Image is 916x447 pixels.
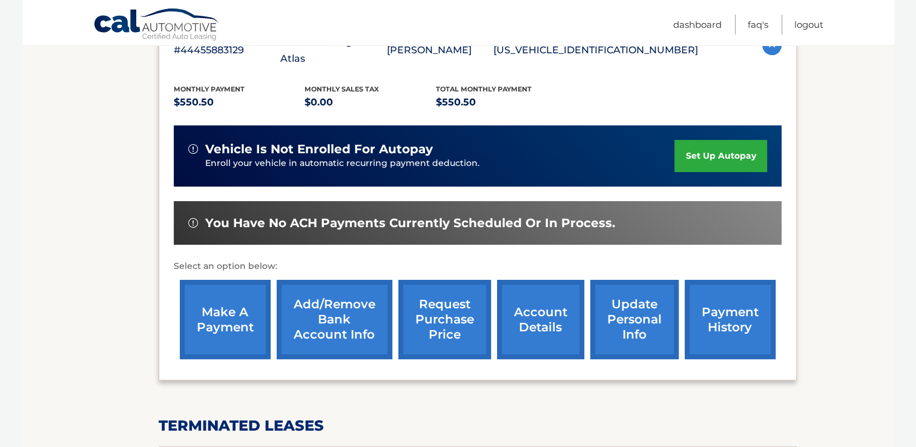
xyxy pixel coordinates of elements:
[398,280,491,359] a: request purchase price
[748,15,768,35] a: FAQ's
[436,94,567,111] p: $550.50
[674,140,766,172] a: set up autopay
[188,218,198,228] img: alert-white.svg
[436,85,532,93] span: Total Monthly Payment
[174,94,305,111] p: $550.50
[93,8,220,43] a: Cal Automotive
[159,417,797,435] h2: terminated leases
[685,280,776,359] a: payment history
[277,280,392,359] a: Add/Remove bank account info
[174,85,245,93] span: Monthly Payment
[205,216,615,231] span: You have no ACH payments currently scheduled or in process.
[174,259,782,274] p: Select an option below:
[205,157,675,170] p: Enroll your vehicle in automatic recurring payment deduction.
[673,15,722,35] a: Dashboard
[493,42,698,59] p: [US_VEHICLE_IDENTIFICATION_NUMBER]
[794,15,823,35] a: Logout
[280,33,387,67] p: 2025 Volkswagen Atlas
[188,144,198,154] img: alert-white.svg
[180,280,271,359] a: make a payment
[205,142,433,157] span: vehicle is not enrolled for autopay
[590,280,679,359] a: update personal info
[305,85,379,93] span: Monthly sales Tax
[174,42,280,59] p: #44455883129
[387,42,493,59] p: [PERSON_NAME]
[305,94,436,111] p: $0.00
[497,280,584,359] a: account details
